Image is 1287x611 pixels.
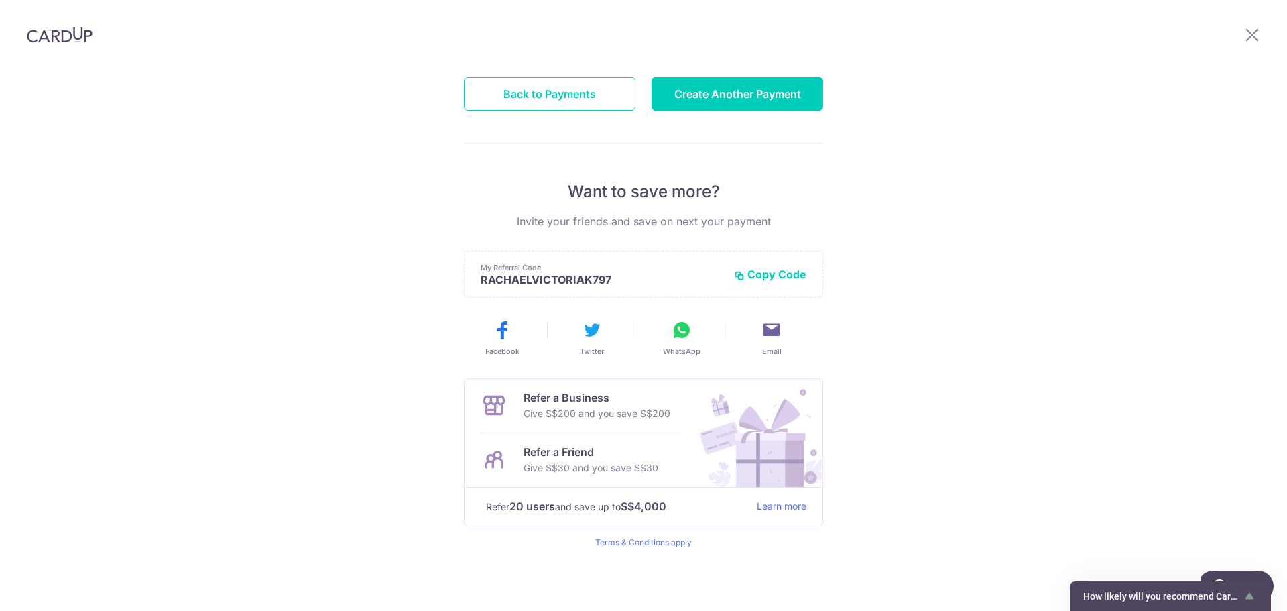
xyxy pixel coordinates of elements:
[464,77,635,111] button: Back to Payments
[481,262,723,273] p: My Referral Code
[762,346,782,357] span: Email
[621,498,666,514] strong: S$4,000
[595,537,692,547] a: Terms & Conditions apply
[1201,571,1274,604] iframe: Opens a widget where you can find more information
[481,273,723,286] p: RACHAELVICTORIAK797
[485,346,519,357] span: Facebook
[1083,588,1258,604] button: Show survey - How likely will you recommend CardUp to a friend?
[27,27,93,43] img: CardUp
[552,319,631,357] button: Twitter
[486,498,746,515] p: Refer and save up to
[524,460,658,476] p: Give S$30 and you save S$30
[464,181,823,203] p: Want to save more?
[463,319,542,357] button: Facebook
[1083,591,1241,602] span: How likely will you recommend CardUp to a friend?
[509,498,555,514] strong: 20 users
[652,77,823,111] button: Create Another Payment
[524,390,670,406] p: Refer a Business
[524,406,670,422] p: Give S$200 and you save S$200
[732,319,811,357] button: Email
[580,346,604,357] span: Twitter
[687,379,822,487] img: Refer
[757,498,806,515] a: Learn more
[663,346,700,357] span: WhatsApp
[734,268,806,281] button: Copy Code
[524,444,658,460] p: Refer a Friend
[464,213,823,229] p: Invite your friends and save on next your payment
[642,319,721,357] button: WhatsApp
